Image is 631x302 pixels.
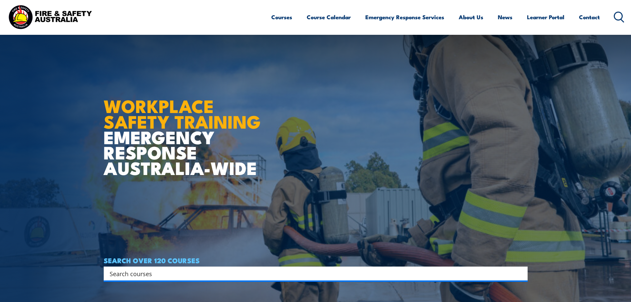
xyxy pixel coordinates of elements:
a: News [498,8,512,26]
h1: EMERGENCY RESPONSE AUSTRALIA-WIDE [104,81,266,175]
h4: SEARCH OVER 120 COURSES [104,257,528,264]
button: Search magnifier button [516,269,525,278]
form: Search form [111,269,514,278]
a: About Us [459,8,483,26]
a: Emergency Response Services [365,8,444,26]
a: Learner Portal [527,8,564,26]
strong: WORKPLACE SAFETY TRAINING [104,91,261,135]
a: Contact [579,8,600,26]
a: Courses [271,8,292,26]
input: Search input [110,269,513,278]
a: Course Calendar [307,8,351,26]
